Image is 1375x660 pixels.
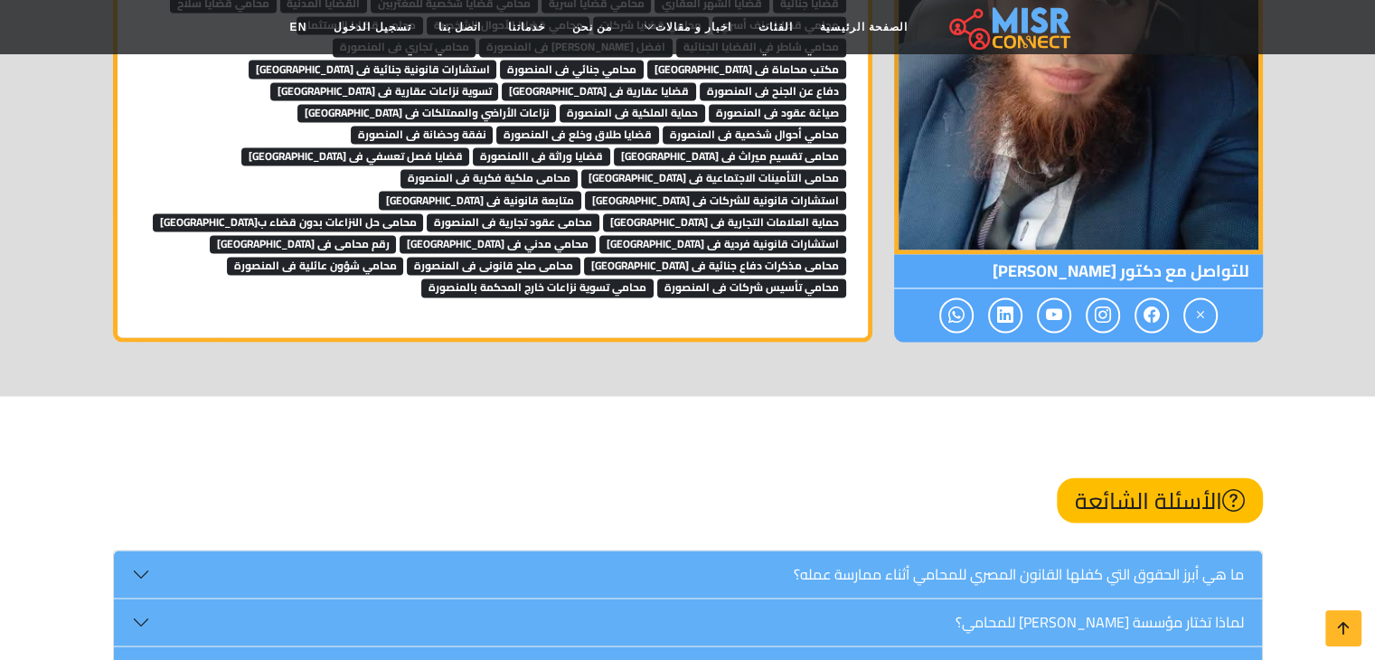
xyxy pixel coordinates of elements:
[407,250,580,278] a: محامى صلح قانونى فى المنصورة
[427,207,599,234] a: محامى عقود تجارية فى المنصورة
[351,126,494,144] span: نفقة وحضانة فى المنصورة
[270,82,499,100] span: تسوية نزاعات عقارية فى [GEOGRAPHIC_DATA]
[709,104,846,122] span: صياغة عقود فى المنصورة
[379,185,581,212] a: متابعة قانونية فى [GEOGRAPHIC_DATA]
[614,147,846,165] span: محامى تقسيم ميراث فى [GEOGRAPHIC_DATA]
[657,272,846,299] a: محامي تأسيس شركات فى المنصورة
[494,10,559,44] a: خدماتنا
[241,147,470,165] span: قضايا فصل تعسفي فى [GEOGRAPHIC_DATA]
[400,229,596,256] a: محامي مدني فى [GEOGRAPHIC_DATA]
[496,126,659,144] span: قضايا طلاق وخلع فى المنصورة
[614,141,846,168] a: محامى تقسيم ميراث فى [GEOGRAPHIC_DATA]
[249,54,497,81] a: استشارات قانونية جنائية فى [GEOGRAPHIC_DATA]
[500,60,644,78] span: محامي جنائي فى المنصورة
[227,257,404,275] span: محامي شؤون عائلية فى المنصورة
[657,278,846,297] span: محامي تأسيس شركات فى المنصورة
[502,76,696,103] a: قضايا عقارية فى [GEOGRAPHIC_DATA]
[603,213,846,231] span: حماية العلامات التجارية فى [GEOGRAPHIC_DATA]
[427,213,599,231] span: محامى عقود تجارية فى المنصورة
[581,169,846,187] span: محامى التأمينات الاجتماعية فى [GEOGRAPHIC_DATA]
[297,104,557,122] span: نزاعات الأراضي والممتلكات فى [GEOGRAPHIC_DATA]
[400,169,578,187] span: محامى ملكية فكرية فى المنصورة
[500,54,644,81] a: محامي جنائي فى المنصورة
[585,191,846,209] span: استشارات قانونية للشركات فى [GEOGRAPHIC_DATA]
[1057,477,1263,523] h2: الأسئلة الشائعة
[153,207,424,234] a: محامى حل النزاعات بدون قضاء ب[GEOGRAPHIC_DATA]
[227,250,404,278] a: محامي شؤون عائلية فى المنصورة
[114,599,1262,646] button: لماذا تختار مؤسسة [PERSON_NAME] للمحامي؟
[655,19,731,35] span: اخبار و مقالات
[700,82,846,100] span: دفاع عن الجنح فى المنصورة
[473,147,610,165] span: قضايا وراثة فى االمنصورة
[473,141,610,168] a: قضايا وراثة فى االمنصورة
[502,82,696,100] span: قضايا عقارية فى [GEOGRAPHIC_DATA]
[210,235,397,253] span: رقم محامى فى [GEOGRAPHIC_DATA]
[894,254,1263,288] span: للتواصل مع دكتور [PERSON_NAME]
[270,76,499,103] a: تسوية نزاعات عقارية فى [GEOGRAPHIC_DATA]
[647,60,846,78] span: مكتب محاماة فى [GEOGRAPHIC_DATA]
[241,141,470,168] a: قضايا فصل تعسفي فى [GEOGRAPHIC_DATA]
[425,10,494,44] a: اتصل بنا
[400,163,578,190] a: محامى ملكية فكرية فى المنصورة
[626,10,745,44] a: اخبار و مقالات
[153,213,424,231] span: محامى حل النزاعات بدون قضاء ب[GEOGRAPHIC_DATA]
[249,60,497,78] span: استشارات قانونية جنائية فى [GEOGRAPHIC_DATA]
[421,272,654,299] a: محامي تسوية نزاعات خارج المحكمة بالمنصورة
[560,104,705,122] span: حماية الملكية فى المنصورة
[599,235,846,253] span: استشارات قانونية فردية فى [GEOGRAPHIC_DATA]
[603,207,846,234] a: حماية العلامات التجارية فى [GEOGRAPHIC_DATA]
[559,10,626,44] a: من نحن
[210,229,397,256] a: رقم محامى فى [GEOGRAPHIC_DATA]
[581,163,846,190] a: محامى التأمينات الاجتماعية فى [GEOGRAPHIC_DATA]
[584,250,846,278] a: محامى مذكرات دفاع جنائية فى [GEOGRAPHIC_DATA]
[647,54,846,81] a: مكتب محاماة فى [GEOGRAPHIC_DATA]
[709,98,846,125] a: صياغة عقود فى المنصورة
[585,185,846,212] a: استشارات قانونية للشركات فى [GEOGRAPHIC_DATA]
[584,257,846,275] span: محامى مذكرات دفاع جنائية فى [GEOGRAPHIC_DATA]
[351,119,494,146] a: نفقة وحضانة فى المنصورة
[421,278,654,297] span: محامي تسوية نزاعات خارج المحكمة بالمنصورة
[700,76,846,103] a: دفاع عن الجنح فى المنصورة
[599,229,846,256] a: استشارات قانونية فردية فى [GEOGRAPHIC_DATA]
[407,257,580,275] span: محامى صلح قانونى فى المنصورة
[277,10,321,44] a: EN
[663,119,846,146] a: محامي أحوال شخصية فى المنصورة
[400,235,596,253] span: محامي مدني فى [GEOGRAPHIC_DATA]
[663,126,846,144] span: محامي أحوال شخصية فى المنصورة
[806,10,921,44] a: الصفحة الرئيسية
[949,5,1070,50] img: main.misr_connect
[320,10,424,44] a: تسجيل الدخول
[496,119,659,146] a: قضايا طلاق وخلع فى المنصورة
[560,98,705,125] a: حماية الملكية فى المنصورة
[745,10,806,44] a: الفئات
[379,191,581,209] span: متابعة قانونية فى [GEOGRAPHIC_DATA]
[297,98,557,125] a: نزاعات الأراضي والممتلكات فى [GEOGRAPHIC_DATA]
[114,551,1262,598] button: ما هي أبرز الحقوق التي كفلها القانون المصري للمحامي أثناء ممارسة عمله؟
